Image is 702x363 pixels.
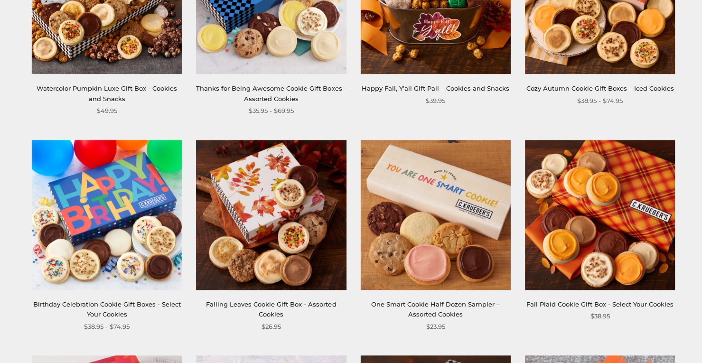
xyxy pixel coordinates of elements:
span: $49.95 [97,106,117,116]
img: Fall Plaid Cookie Gift Box - Select Your Cookies [525,140,675,289]
img: One Smart Cookie Half Dozen Sampler – Assorted Cookies [360,140,510,289]
img: Falling Leaves Cookie Gift Box - Assorted Cookies [196,140,346,289]
a: One Smart Cookie Half Dozen Sampler – Assorted Cookies [371,300,500,318]
span: $39.95 [426,96,445,106]
a: Falling Leaves Cookie Gift Box - Assorted Cookies [206,300,336,318]
span: $38.95 - $74.95 [84,322,130,332]
a: Birthday Celebration Cookie Gift Boxes - Select Your Cookies [33,300,181,318]
a: Watercolor Pumpkin Luxe Gift Box - Cookies and Snacks [37,84,177,102]
img: Birthday Celebration Cookie Gift Boxes - Select Your Cookies [32,140,182,289]
iframe: Sign Up via Text for Offers [8,327,98,355]
span: $23.95 [426,322,445,332]
a: Happy Fall, Y’all Gift Pail – Cookies and Snacks [362,84,509,92]
span: $38.95 [590,311,609,321]
span: $26.95 [262,322,281,332]
a: Thanks for Being Awesome Cookie Gift Boxes - Assorted Cookies [196,84,346,102]
a: Fall Plaid Cookie Gift Box - Select Your Cookies [526,300,674,308]
span: $35.95 - $69.95 [249,106,294,116]
a: Cozy Autumn Cookie Gift Boxes – Iced Cookies [526,84,674,92]
span: $38.95 - $74.95 [577,96,623,106]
